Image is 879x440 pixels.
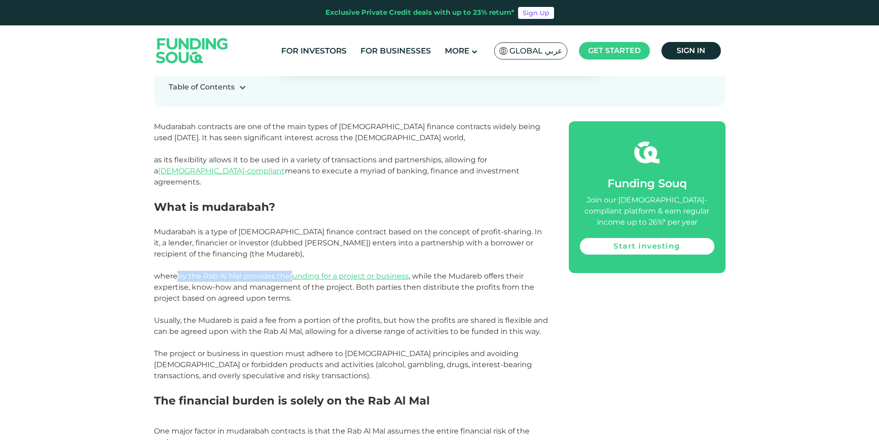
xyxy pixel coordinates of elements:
img: fsicon [634,140,660,165]
span: The financial burden is solely on the Rab Al Mal [154,394,430,407]
span: whereby the Rab Al Mal provides the , while the Mudareb offers their expertise, know-how and mana... [154,272,534,303]
div: Join our [DEMOGRAPHIC_DATA]-compliant platform & earn regular income up to 26%* per year [580,195,714,228]
a: For Businesses [358,43,433,59]
span: Sign in [677,46,705,55]
span: What is mudarabah? [154,200,275,214]
span: Mudarabah contracts are one of the main types of [DEMOGRAPHIC_DATA] finance contracts widely bein... [154,122,540,186]
span: Get started [588,46,641,55]
span: Global عربي [509,46,562,56]
span: Funding Souq [608,177,687,190]
span: More [445,46,469,55]
img: SA Flag [499,47,507,55]
span: The project or business in question must adhere to [DEMOGRAPHIC_DATA] principles and avoiding [DE... [154,349,532,380]
a: Start investing [580,238,714,255]
span: Mudarabah is a type of [DEMOGRAPHIC_DATA] finance contract based on the concept of profit-sharing... [154,227,542,258]
a: [DEMOGRAPHIC_DATA]-compliant [158,166,285,175]
img: Logo [147,27,237,74]
div: Exclusive Private Credit deals with up to 23% return* [325,7,514,18]
a: Sign in [661,42,721,59]
a: funding for a project or business [290,272,409,280]
div: Table of Contents [169,82,235,93]
span: Usually, the Mudareb is paid a fee from a portion of the profits, but how the profits are shared ... [154,316,548,336]
a: Sign Up [518,7,554,19]
a: For Investors [279,43,349,59]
